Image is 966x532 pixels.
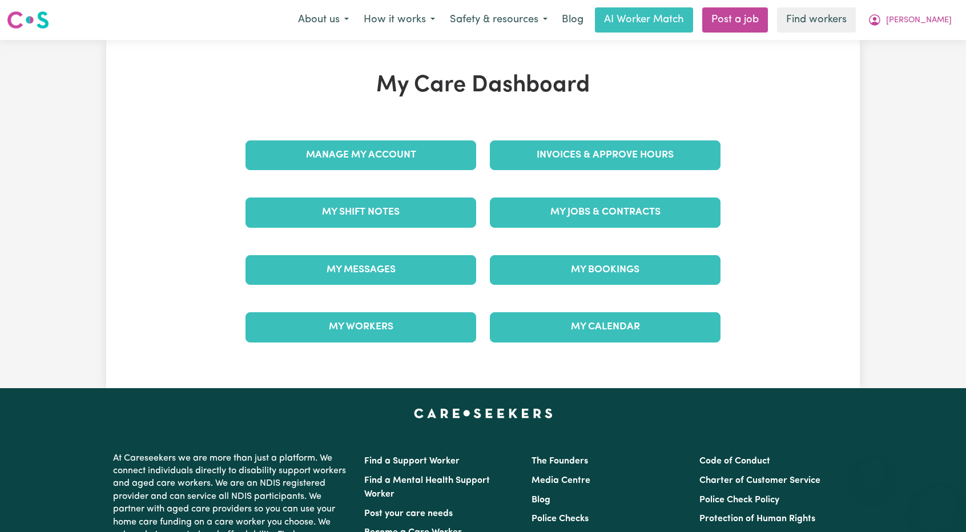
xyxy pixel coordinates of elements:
a: Find a Support Worker [364,457,460,466]
a: Police Checks [532,514,589,523]
a: My Bookings [490,255,721,285]
a: Find workers [777,7,856,33]
iframe: Button to launch messaging window [920,486,957,523]
a: Invoices & Approve Hours [490,140,721,170]
a: Charter of Customer Service [699,476,820,485]
a: Careseekers logo [7,7,49,33]
img: Careseekers logo [7,10,49,30]
a: Media Centre [532,476,590,485]
iframe: Close message [861,459,884,482]
span: [PERSON_NAME] [886,14,952,27]
a: My Shift Notes [245,198,476,227]
a: My Workers [245,312,476,342]
a: Code of Conduct [699,457,770,466]
a: Find a Mental Health Support Worker [364,476,490,499]
a: AI Worker Match [595,7,693,33]
a: Post your care needs [364,509,453,518]
button: How it works [356,8,442,32]
a: Police Check Policy [699,495,779,505]
a: Manage My Account [245,140,476,170]
a: Careseekers home page [414,409,553,418]
a: Blog [532,495,550,505]
button: My Account [860,8,959,32]
a: My Jobs & Contracts [490,198,721,227]
a: My Messages [245,255,476,285]
button: Safety & resources [442,8,555,32]
a: The Founders [532,457,588,466]
a: Post a job [702,7,768,33]
h1: My Care Dashboard [239,72,727,99]
a: My Calendar [490,312,721,342]
a: Blog [555,7,590,33]
button: About us [291,8,356,32]
a: Protection of Human Rights [699,514,815,523]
